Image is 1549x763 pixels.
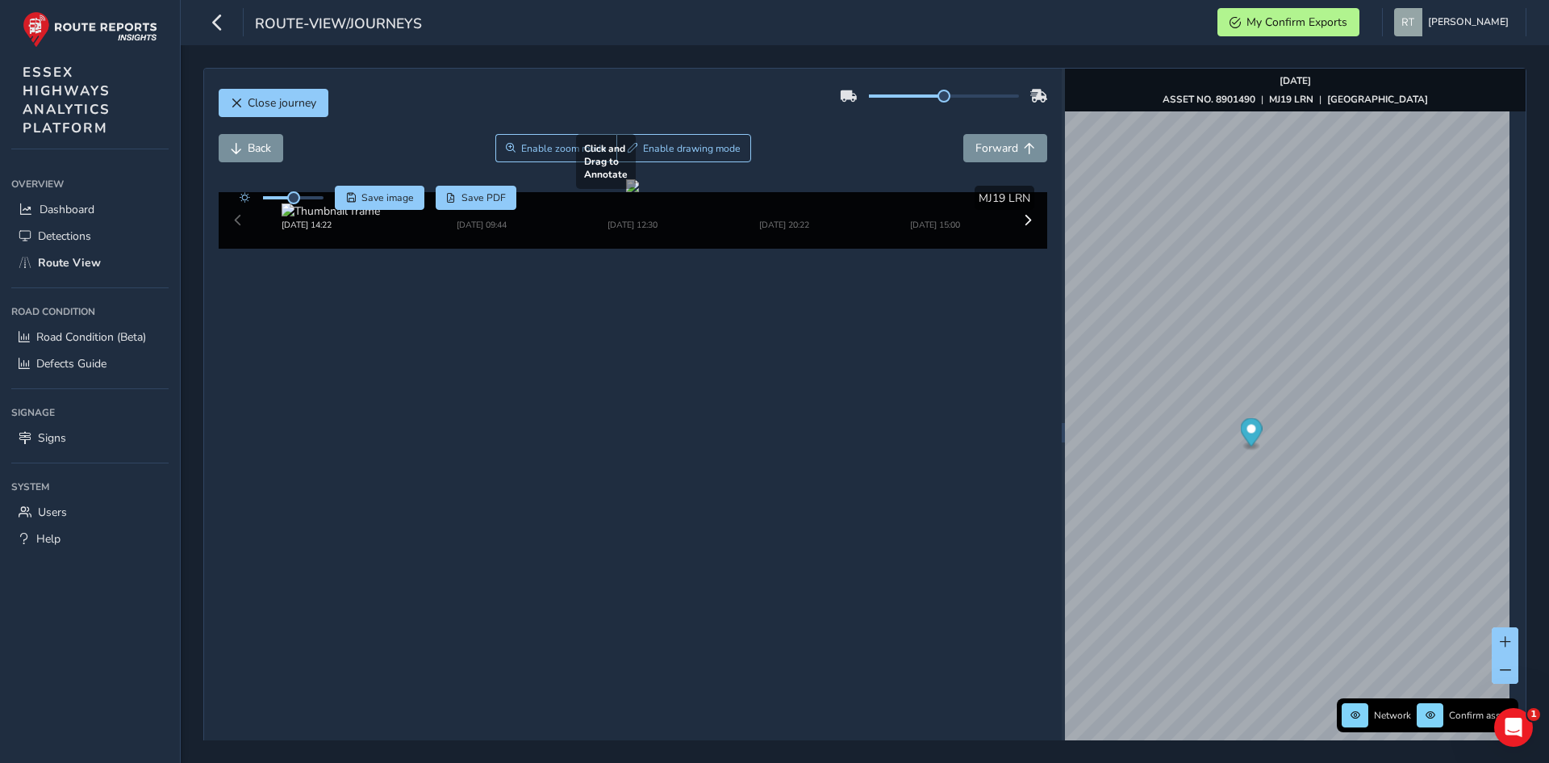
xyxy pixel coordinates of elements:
[1327,93,1428,106] strong: [GEOGRAPHIC_DATA]
[11,350,169,377] a: Defects Guide
[36,531,61,547] span: Help
[495,134,617,162] button: Zoom
[38,505,67,520] span: Users
[11,526,169,552] a: Help
[979,191,1030,206] span: MJ19 LRN
[436,186,517,210] button: PDF
[23,63,111,137] span: ESSEX HIGHWAYS ANALYTICS PLATFORM
[282,219,380,231] div: [DATE] 14:22
[38,228,91,244] span: Detections
[583,219,682,231] div: [DATE] 12:30
[1449,709,1514,722] span: Confirm assets
[248,95,316,111] span: Close journey
[521,142,607,155] span: Enable zoom mode
[11,324,169,350] a: Road Condition (Beta)
[461,191,506,204] span: Save PDF
[11,196,169,223] a: Dashboard
[643,142,741,155] span: Enable drawing mode
[38,430,66,446] span: Signs
[1394,8,1514,36] button: [PERSON_NAME]
[1163,93,1255,106] strong: ASSET NO. 8901490
[616,134,751,162] button: Draw
[975,140,1018,156] span: Forward
[36,356,106,371] span: Defects Guide
[38,255,101,270] span: Route View
[963,134,1047,162] button: Forward
[11,223,169,249] a: Detections
[40,202,94,217] span: Dashboard
[910,219,960,231] div: [DATE] 15:00
[1246,15,1347,30] span: My Confirm Exports
[11,400,169,425] div: Signage
[23,11,157,48] img: rr logo
[11,475,169,499] div: System
[219,89,328,117] button: Close journey
[335,186,424,210] button: Save
[432,219,531,231] div: [DATE] 09:44
[11,172,169,196] div: Overview
[11,425,169,451] a: Signs
[11,249,169,276] a: Route View
[11,499,169,526] a: Users
[255,14,422,36] span: route-view/journeys
[1163,93,1428,106] div: | |
[248,140,271,156] span: Back
[1280,74,1311,87] strong: [DATE]
[36,329,146,345] span: Road Condition (Beta)
[583,203,682,219] img: Thumbnail frame
[219,134,283,162] button: Back
[1527,708,1540,721] span: 1
[1217,8,1359,36] button: My Confirm Exports
[1428,8,1509,36] span: [PERSON_NAME]
[432,203,531,219] img: Thumbnail frame
[1394,8,1422,36] img: diamond-layout
[282,203,380,219] img: Thumbnail frame
[361,191,414,204] span: Save image
[1269,93,1313,106] strong: MJ19 LRN
[1494,708,1533,747] iframe: Intercom live chat
[11,300,169,324] div: Road Condition
[1374,709,1411,722] span: Network
[759,219,809,231] div: [DATE] 20:22
[1240,418,1262,451] div: Map marker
